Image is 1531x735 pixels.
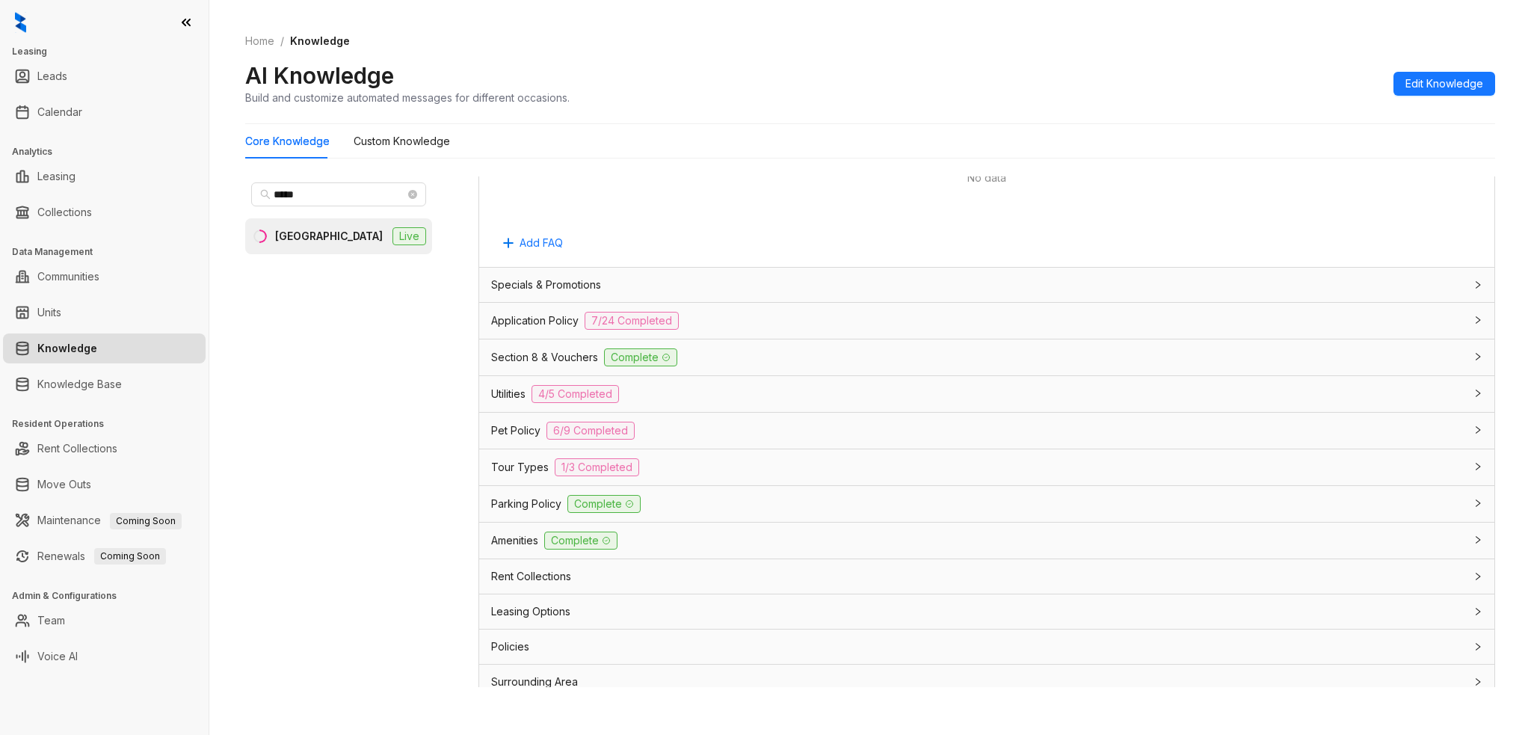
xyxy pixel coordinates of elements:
[3,434,206,464] li: Rent Collections
[260,189,271,200] span: search
[491,459,549,476] span: Tour Types
[1473,642,1482,651] span: collapsed
[491,532,538,549] span: Amenities
[3,97,206,127] li: Calendar
[392,227,426,245] span: Live
[245,133,330,150] div: Core Knowledge
[37,470,91,499] a: Move Outs
[1473,677,1482,686] span: collapsed
[1473,425,1482,434] span: collapsed
[12,417,209,431] h3: Resident Operations
[3,541,206,571] li: Renewals
[3,298,206,327] li: Units
[1473,499,1482,508] span: collapsed
[12,589,209,603] h3: Admin & Configurations
[37,333,97,363] a: Knowledge
[544,532,617,550] span: Complete
[479,594,1494,629] div: Leasing Options
[479,665,1494,699] div: Surrounding Area
[491,674,578,690] span: Surrounding Area
[37,606,65,636] a: Team
[555,458,639,476] span: 1/3 Completed
[3,606,206,636] li: Team
[479,630,1494,664] div: Policies
[290,34,350,47] span: Knowledge
[1473,535,1482,544] span: collapsed
[479,413,1494,449] div: Pet Policy6/9 Completed
[3,162,206,191] li: Leasing
[491,277,601,293] span: Specials & Promotions
[37,434,117,464] a: Rent Collections
[37,162,76,191] a: Leasing
[280,33,284,49] li: /
[491,496,561,512] span: Parking Policy
[275,228,383,245] div: [GEOGRAPHIC_DATA]
[491,313,579,329] span: Application Policy
[1473,389,1482,398] span: collapsed
[245,61,394,90] h2: AI Knowledge
[491,568,571,585] span: Rent Collections
[479,449,1494,485] div: Tour Types1/3 Completed
[245,90,570,105] div: Build and customize automated messages for different occasions.
[3,369,206,399] li: Knowledge Base
[242,33,277,49] a: Home
[479,486,1494,522] div: Parking PolicyComplete
[1405,76,1483,92] span: Edit Knowledge
[491,386,526,402] span: Utilities
[3,61,206,91] li: Leads
[3,333,206,363] li: Knowledge
[3,470,206,499] li: Move Outs
[1473,607,1482,616] span: collapsed
[12,245,209,259] h3: Data Management
[546,422,635,440] span: 6/9 Completed
[479,339,1494,375] div: Section 8 & VouchersComplete
[491,422,540,439] span: Pet Policy
[520,235,563,251] span: Add FAQ
[1473,572,1482,581] span: collapsed
[1473,280,1482,289] span: collapsed
[567,495,641,513] span: Complete
[408,190,417,199] span: close-circle
[3,197,206,227] li: Collections
[3,262,206,292] li: Communities
[37,642,78,671] a: Voice AI
[12,145,209,159] h3: Analytics
[1473,462,1482,471] span: collapsed
[37,541,166,571] a: RenewalsComing Soon
[15,12,26,33] img: logo
[479,268,1494,302] div: Specials & Promotions
[1473,352,1482,361] span: collapsed
[1473,316,1482,325] span: collapsed
[585,312,679,330] span: 7/24 Completed
[37,97,82,127] a: Calendar
[37,369,122,399] a: Knowledge Base
[491,349,598,366] span: Section 8 & Vouchers
[37,197,92,227] a: Collections
[354,133,450,150] div: Custom Knowledge
[479,523,1494,559] div: AmenitiesComplete
[3,642,206,671] li: Voice AI
[491,639,529,655] span: Policies
[3,505,206,535] li: Maintenance
[479,376,1494,412] div: Utilities4/5 Completed
[491,603,570,620] span: Leasing Options
[491,231,575,255] button: Add FAQ
[604,348,677,366] span: Complete
[532,385,619,403] span: 4/5 Completed
[479,303,1494,339] div: Application Policy7/24 Completed
[37,262,99,292] a: Communities
[479,559,1494,594] div: Rent Collections
[1393,72,1495,96] button: Edit Knowledge
[37,298,61,327] a: Units
[94,548,166,565] span: Coming Soon
[509,170,1464,186] div: No data
[110,513,182,529] span: Coming Soon
[37,61,67,91] a: Leads
[12,45,209,58] h3: Leasing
